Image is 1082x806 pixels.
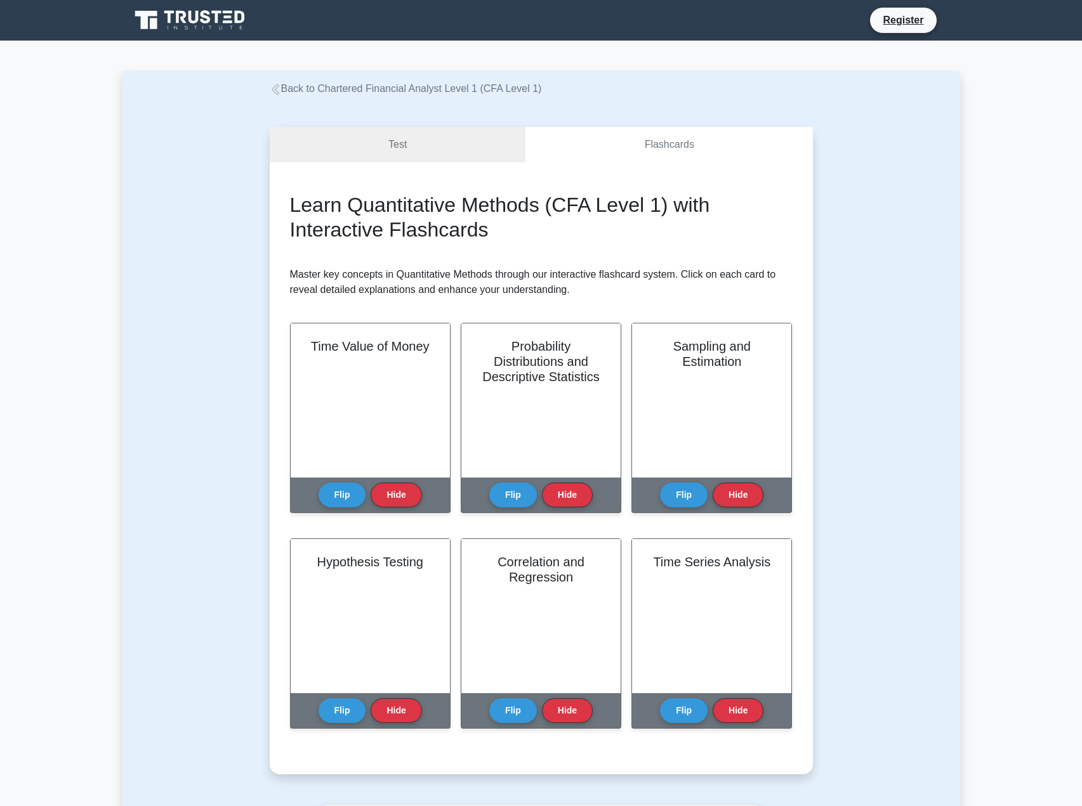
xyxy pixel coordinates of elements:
button: Hide [371,698,421,723]
button: Flip [489,698,537,723]
button: Flip [489,483,537,507]
p: Master key concepts in Quantitative Methods through our interactive flashcard system. Click on ea... [290,267,793,297]
button: Hide [542,698,593,723]
h2: Time Value of Money [306,339,435,354]
h2: Hypothesis Testing [306,554,435,569]
a: Back to Chartered Financial Analyst Level 1 (CFA Level 1) [270,83,542,94]
a: Flashcards [525,127,812,163]
h2: Time Series Analysis [647,554,776,569]
button: Hide [542,483,593,507]
a: Test [270,127,526,163]
button: Flip [660,483,708,507]
h2: Correlation and Regression [477,554,605,585]
button: Hide [713,698,763,723]
a: Register [875,12,931,28]
button: Flip [319,483,366,507]
h2: Probability Distributions and Descriptive Statistics [477,339,605,384]
button: Flip [319,698,366,723]
button: Hide [371,483,421,507]
h2: Learn Quantitative Methods (CFA Level 1) with Interactive Flashcards [290,193,793,242]
button: Flip [660,698,708,723]
button: Hide [713,483,763,507]
h2: Sampling and Estimation [647,339,776,369]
